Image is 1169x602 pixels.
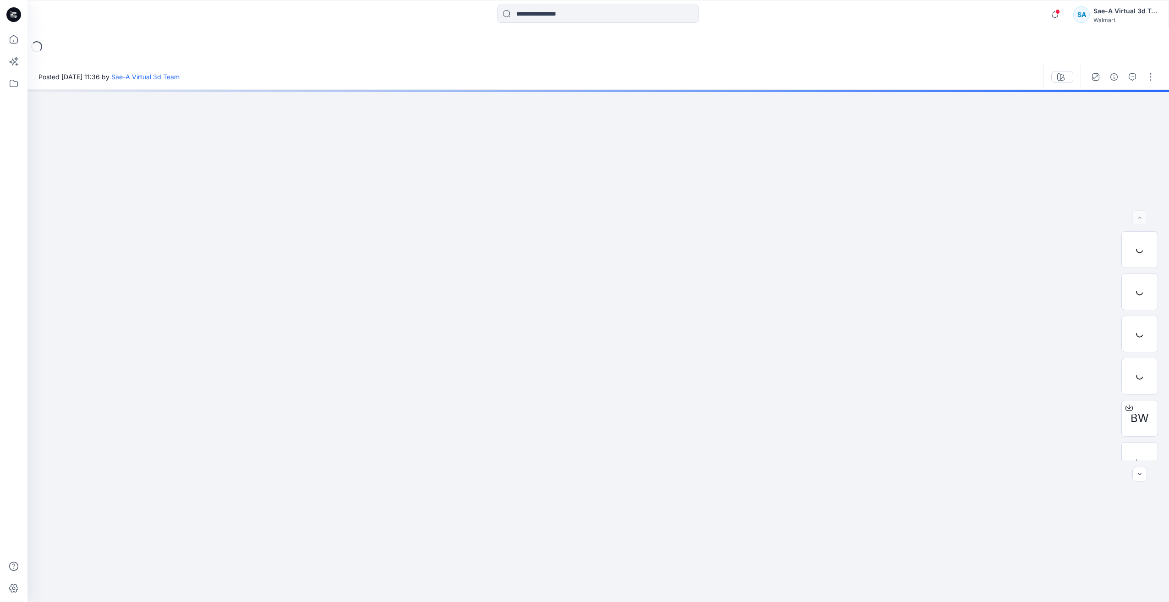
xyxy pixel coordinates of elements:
div: SA [1073,6,1090,23]
span: Posted [DATE] 11:36 by [38,72,180,82]
span: BW [1131,410,1149,427]
div: Walmart [1093,16,1158,23]
div: Sae-A Virtual 3d Team [1093,5,1158,16]
a: Sae-A Virtual 3d Team [111,73,180,81]
button: Details [1107,70,1121,84]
